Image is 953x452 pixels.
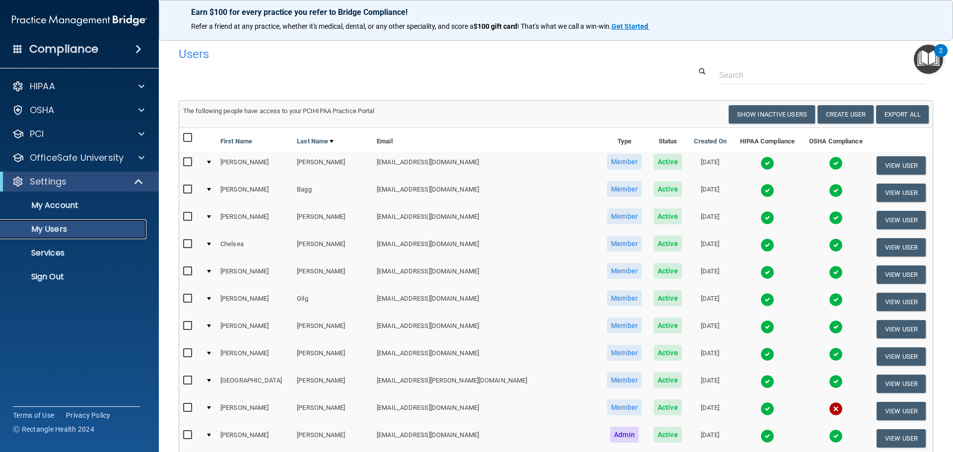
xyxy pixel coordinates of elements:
[687,206,733,234] td: [DATE]
[829,429,843,443] img: tick.e7d51cea.svg
[373,370,601,397] td: [EMAIL_ADDRESS][PERSON_NAME][DOMAIN_NAME]
[293,288,373,316] td: Gilg
[216,179,293,206] td: [PERSON_NAME]
[817,105,874,124] button: Create User
[654,236,682,252] span: Active
[293,425,373,452] td: [PERSON_NAME]
[517,22,612,30] span: ! That's what we call a win-win.
[216,370,293,397] td: [GEOGRAPHIC_DATA]
[687,234,733,261] td: [DATE]
[191,22,474,30] span: Refer a friend at any practice, whether it's medical, dental, or any other speciality, and score a
[877,156,926,175] button: View User
[829,156,843,170] img: tick.e7d51cea.svg
[373,234,601,261] td: [EMAIL_ADDRESS][DOMAIN_NAME]
[607,236,642,252] span: Member
[654,427,682,443] span: Active
[607,290,642,306] span: Member
[6,224,142,234] p: My Users
[216,343,293,370] td: [PERSON_NAME]
[914,45,943,74] button: Open Resource Center, 2 new notifications
[760,265,774,279] img: tick.e7d51cea.svg
[612,22,650,30] a: Get Started
[30,80,55,92] p: HIPAA
[6,248,142,258] p: Services
[760,238,774,252] img: tick.e7d51cea.svg
[191,7,921,17] p: Earn $100 for every practice you refer to Bridge Compliance!
[654,399,682,415] span: Active
[829,184,843,197] img: tick.e7d51cea.svg
[760,156,774,170] img: tick.e7d51cea.svg
[877,402,926,420] button: View User
[30,176,67,188] p: Settings
[719,66,926,84] input: Search
[654,208,682,224] span: Active
[607,345,642,361] span: Member
[373,425,601,452] td: [EMAIL_ADDRESS][DOMAIN_NAME]
[648,128,687,152] th: Status
[373,206,601,234] td: [EMAIL_ADDRESS][DOMAIN_NAME]
[607,372,642,388] span: Member
[293,397,373,425] td: [PERSON_NAME]
[29,42,98,56] h4: Compliance
[601,128,648,152] th: Type
[12,176,144,188] a: Settings
[760,375,774,388] img: tick.e7d51cea.svg
[373,288,601,316] td: [EMAIL_ADDRESS][DOMAIN_NAME]
[654,372,682,388] span: Active
[607,263,642,279] span: Member
[12,128,144,140] a: PCI
[216,152,293,179] td: [PERSON_NAME]
[216,316,293,343] td: [PERSON_NAME]
[829,211,843,225] img: tick.e7d51cea.svg
[293,261,373,288] td: [PERSON_NAME]
[30,152,124,164] p: OfficeSafe University
[12,152,144,164] a: OfficeSafe University
[877,211,926,229] button: View User
[474,22,517,30] strong: $100 gift card
[297,135,334,147] a: Last Name
[876,105,929,124] a: Export All
[877,184,926,202] button: View User
[607,318,642,333] span: Member
[373,261,601,288] td: [EMAIL_ADDRESS][DOMAIN_NAME]
[687,152,733,179] td: [DATE]
[293,152,373,179] td: [PERSON_NAME]
[6,200,142,210] p: My Account
[13,410,54,420] a: Terms of Use
[687,288,733,316] td: [DATE]
[687,316,733,343] td: [DATE]
[373,152,601,179] td: [EMAIL_ADDRESS][DOMAIN_NAME]
[877,238,926,257] button: View User
[829,293,843,307] img: tick.e7d51cea.svg
[293,234,373,261] td: [PERSON_NAME]
[877,293,926,311] button: View User
[654,263,682,279] span: Active
[760,320,774,334] img: tick.e7d51cea.svg
[939,51,943,64] div: 2
[216,206,293,234] td: [PERSON_NAME]
[179,48,613,61] h4: Users
[654,181,682,197] span: Active
[829,375,843,388] img: tick.e7d51cea.svg
[733,128,802,152] th: HIPAA Compliance
[12,10,147,30] img: PMB logo
[293,343,373,370] td: [PERSON_NAME]
[687,179,733,206] td: [DATE]
[687,397,733,425] td: [DATE]
[293,179,373,206] td: Bagg
[760,293,774,307] img: tick.e7d51cea.svg
[877,265,926,284] button: View User
[687,370,733,397] td: [DATE]
[183,107,375,115] span: The following people have access to your PCIHIPAA Practice Portal
[607,154,642,170] span: Member
[12,80,144,92] a: HIPAA
[687,425,733,452] td: [DATE]
[687,343,733,370] td: [DATE]
[760,429,774,443] img: tick.e7d51cea.svg
[612,22,648,30] strong: Get Started
[877,375,926,393] button: View User
[373,128,601,152] th: Email
[610,427,639,443] span: Admin
[216,425,293,452] td: [PERSON_NAME]
[293,206,373,234] td: [PERSON_NAME]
